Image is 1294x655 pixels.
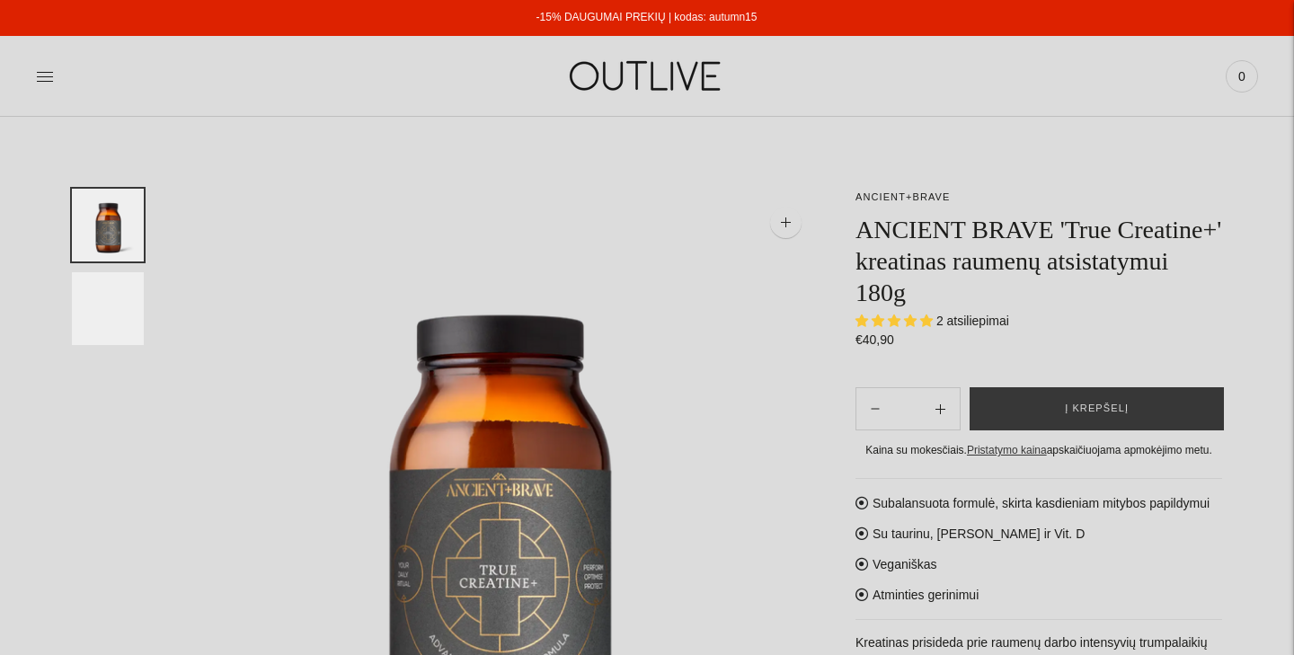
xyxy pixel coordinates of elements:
h1: ANCIENT BRAVE 'True Creatine+' kreatinas raumenų atsistatymui 180g [855,214,1222,308]
img: OUTLIVE [535,45,759,107]
span: 0 [1229,64,1254,89]
a: ANCIENT+BRAVE [855,191,950,202]
span: 2 atsiliepimai [936,314,1009,328]
button: Translation missing: en.general.accessibility.image_thumbail [72,272,144,345]
button: Į krepšelį [970,387,1224,430]
a: 0 [1226,57,1258,96]
div: Kaina su mokesčiais. apskaičiuojama apmokėjimo metu. [855,441,1222,460]
span: €40,90 [855,332,894,347]
a: -15% DAUGUMAI PREKIŲ | kodas: autumn15 [536,11,758,23]
span: 5.00 stars [855,314,936,328]
span: Į krepšelį [1065,400,1129,418]
button: Subtract product quantity [921,387,960,430]
button: Add product quantity [856,387,894,430]
input: Product quantity [894,396,921,422]
a: Pristatymo kaina [967,444,1047,456]
button: Translation missing: en.general.accessibility.image_thumbail [72,189,144,261]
